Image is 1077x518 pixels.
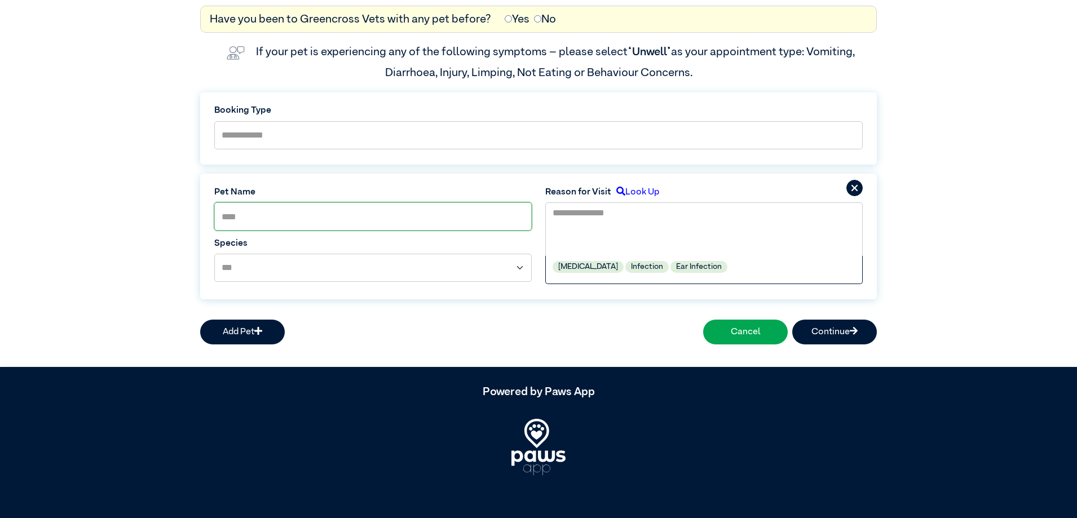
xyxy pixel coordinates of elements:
input: No [534,15,541,23]
label: If your pet is experiencing any of the following symptoms – please select as your appointment typ... [256,46,857,78]
button: Add Pet [200,320,285,344]
label: No [534,11,556,28]
label: Species [214,237,532,250]
label: Ear Infection [670,261,727,273]
label: [MEDICAL_DATA] [553,261,624,273]
button: Cancel [703,320,788,344]
label: Reason for Visit [545,185,611,199]
label: Pet Name [214,185,532,199]
label: Yes [505,11,529,28]
img: PawsApp [511,419,566,475]
label: Have you been to Greencross Vets with any pet before? [210,11,491,28]
label: Look Up [611,185,659,199]
label: Infection [625,261,669,273]
img: vet [222,42,249,64]
button: Continue [792,320,877,344]
label: Booking Type [214,104,863,117]
span: “Unwell” [628,46,671,57]
input: Yes [505,15,512,23]
h5: Powered by Paws App [200,385,877,399]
